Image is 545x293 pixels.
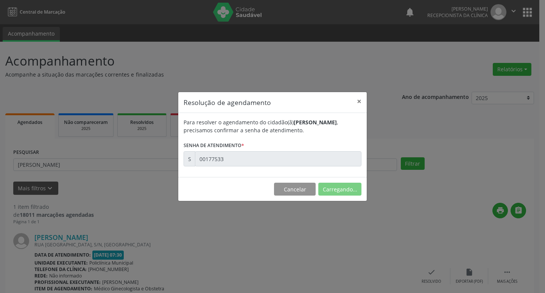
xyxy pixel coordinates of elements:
div: Para resolver o agendamento do cidadão(ã) , precisamos confirmar a senha de atendimento. [184,118,361,134]
button: Carregando... [318,183,361,196]
div: S [184,151,195,166]
h5: Resolução de agendamento [184,97,271,107]
b: [PERSON_NAME] [294,119,337,126]
button: Cancelar [274,183,316,196]
button: Close [352,92,367,111]
label: Senha de atendimento [184,139,244,151]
